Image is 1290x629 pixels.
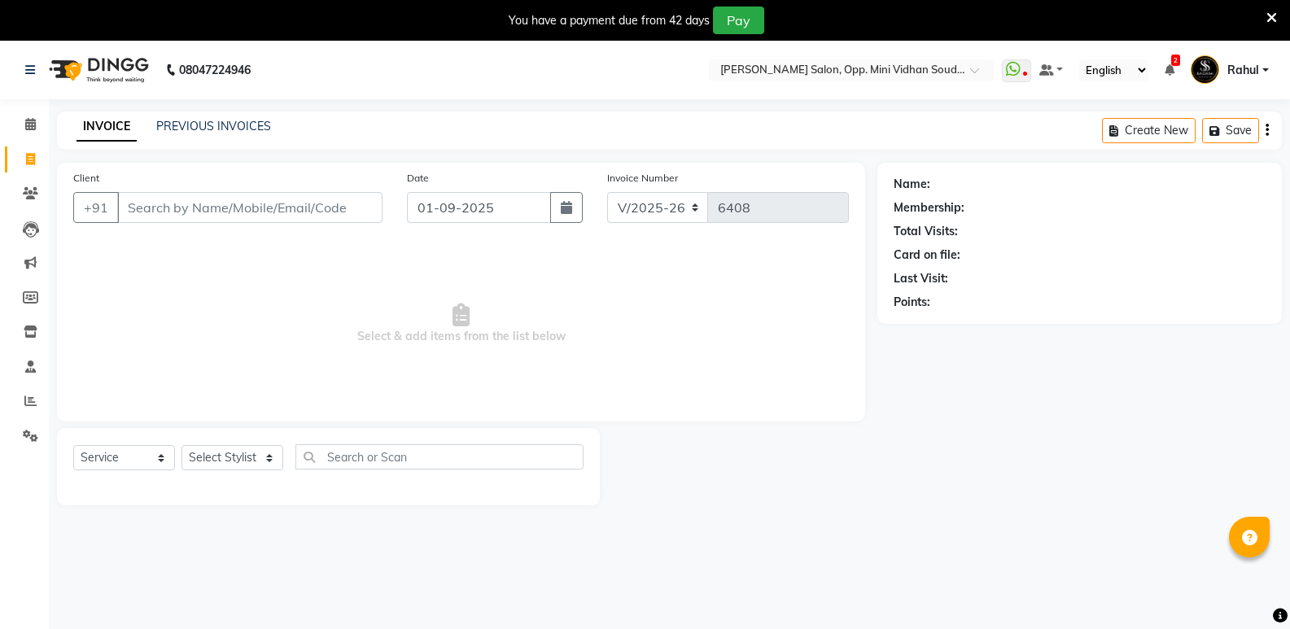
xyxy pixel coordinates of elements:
[1222,564,1274,613] iframe: chat widget
[894,270,948,287] div: Last Visit:
[607,171,678,186] label: Invoice Number
[1171,55,1180,66] span: 2
[73,171,99,186] label: Client
[1102,118,1196,143] button: Create New
[713,7,764,34] button: Pay
[117,192,383,223] input: Search by Name/Mobile/Email/Code
[894,247,960,264] div: Card on file:
[1227,62,1259,79] span: Rahul
[73,242,849,405] span: Select & add items from the list below
[1202,118,1259,143] button: Save
[179,47,251,93] b: 08047224946
[894,176,930,193] div: Name:
[73,192,119,223] button: +91
[77,112,137,142] a: INVOICE
[894,199,964,216] div: Membership:
[1165,63,1174,77] a: 2
[156,119,271,133] a: PREVIOUS INVOICES
[894,294,930,311] div: Points:
[509,12,710,29] div: You have a payment due from 42 days
[1191,55,1219,84] img: Rahul
[407,171,429,186] label: Date
[894,223,958,240] div: Total Visits:
[295,444,584,470] input: Search or Scan
[42,47,153,93] img: logo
